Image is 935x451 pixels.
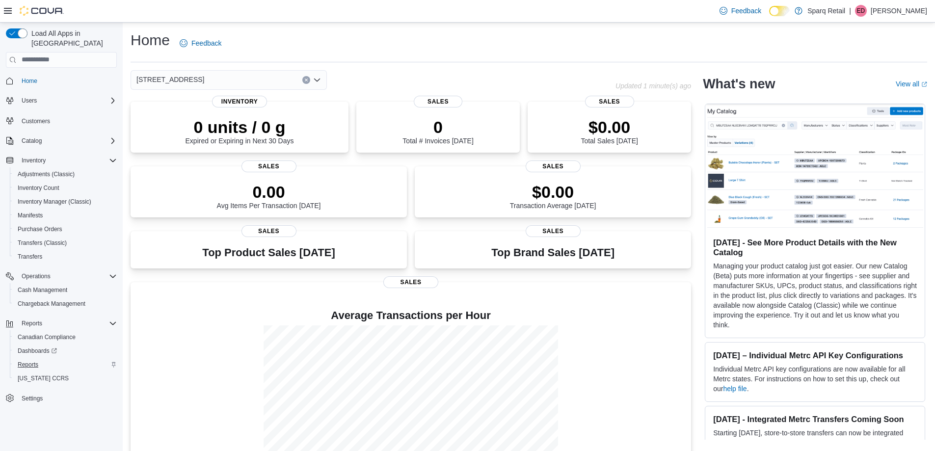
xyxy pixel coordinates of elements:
h3: [DATE] - See More Product Details with the New Catalog [713,238,917,257]
span: Feedback [731,6,761,16]
a: Transfers [763,439,792,447]
span: Adjustments (Classic) [18,170,75,178]
div: Total # Invoices [DATE] [402,117,473,145]
span: Inventory [22,157,46,164]
p: 0 [402,117,473,137]
span: Inventory Manager (Classic) [14,196,117,208]
a: Feedback [716,1,765,21]
span: [US_STATE] CCRS [18,374,69,382]
span: Catalog [22,137,42,145]
span: Dashboards [14,345,117,357]
p: 0 units / 0 g [186,117,294,137]
span: Reports [14,359,117,371]
button: Adjustments (Classic) [10,167,121,181]
a: Dashboards [10,344,121,358]
p: 0.00 [217,182,321,202]
button: Settings [2,391,121,405]
span: Transfers [18,253,42,261]
span: Inventory Count [14,182,117,194]
img: Cova [20,6,64,16]
h1: Home [131,30,170,50]
span: Home [18,75,117,87]
a: Canadian Compliance [14,331,80,343]
button: Manifests [10,209,121,222]
a: Purchase Orders [14,223,66,235]
a: Inventory Count [14,182,63,194]
span: [STREET_ADDRESS] [136,74,204,85]
a: Transfers (Classic) [14,237,71,249]
span: Inventory Manager (Classic) [18,198,91,206]
h3: Top Brand Sales [DATE] [491,247,614,259]
span: Purchase Orders [18,225,62,233]
span: Dashboards [18,347,57,355]
button: Inventory [18,155,50,166]
button: Clear input [302,76,310,84]
button: Inventory [2,154,121,167]
button: Chargeback Management [10,297,121,311]
input: Dark Mode [769,6,790,16]
span: Users [18,95,117,106]
button: Inventory Count [10,181,121,195]
h3: [DATE] – Individual Metrc API Key Configurations [713,350,917,360]
p: Individual Metrc API key configurations are now available for all Metrc states. For instructions ... [713,364,917,394]
button: Cash Management [10,283,121,297]
a: Manifests [14,210,47,221]
span: Sales [241,225,296,237]
a: Dashboards [14,345,61,357]
a: Home [18,75,41,87]
div: Transaction Average [DATE] [510,182,596,210]
a: Cash Management [14,284,71,296]
button: Users [18,95,41,106]
span: Cash Management [18,286,67,294]
span: Operations [18,270,117,282]
button: Operations [2,269,121,283]
span: Inventory [18,155,117,166]
span: Dark Mode [769,16,770,17]
span: Canadian Compliance [18,333,76,341]
span: Operations [22,272,51,280]
span: Reports [18,318,117,329]
button: Home [2,74,121,88]
h3: Top Product Sales [DATE] [202,247,335,259]
span: Reports [22,319,42,327]
a: View allExternal link [896,80,927,88]
div: Avg Items Per Transaction [DATE] [217,182,321,210]
span: Cash Management [14,284,117,296]
span: Canadian Compliance [14,331,117,343]
span: Sales [585,96,634,107]
span: Chargeback Management [14,298,117,310]
span: Sales [526,160,581,172]
span: Transfers (Classic) [18,239,67,247]
a: Transfers [14,251,46,263]
button: Canadian Compliance [10,330,121,344]
button: Transfers (Classic) [10,236,121,250]
button: Users [2,94,121,107]
p: Sparq Retail [807,5,845,17]
button: Catalog [18,135,46,147]
button: Reports [18,318,46,329]
span: Catalog [18,135,117,147]
h2: What's new [703,76,775,92]
button: Customers [2,113,121,128]
p: $0.00 [581,117,638,137]
button: Purchase Orders [10,222,121,236]
span: Washington CCRS [14,372,117,384]
span: Reports [18,361,38,369]
span: Adjustments (Classic) [14,168,117,180]
a: help file [723,385,747,393]
span: Transfers [14,251,117,263]
p: [PERSON_NAME] [871,5,927,17]
a: Customers [18,115,54,127]
span: Feedback [191,38,221,48]
div: Emily Driver [855,5,867,17]
nav: Complex example [6,70,117,431]
button: Catalog [2,134,121,148]
h3: [DATE] - Integrated Metrc Transfers Coming Soon [713,414,917,424]
span: Sales [526,225,581,237]
button: Open list of options [313,76,321,84]
span: Transfers (Classic) [14,237,117,249]
span: Inventory Count [18,184,59,192]
span: Users [22,97,37,105]
a: Settings [18,393,47,404]
button: Operations [18,270,54,282]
